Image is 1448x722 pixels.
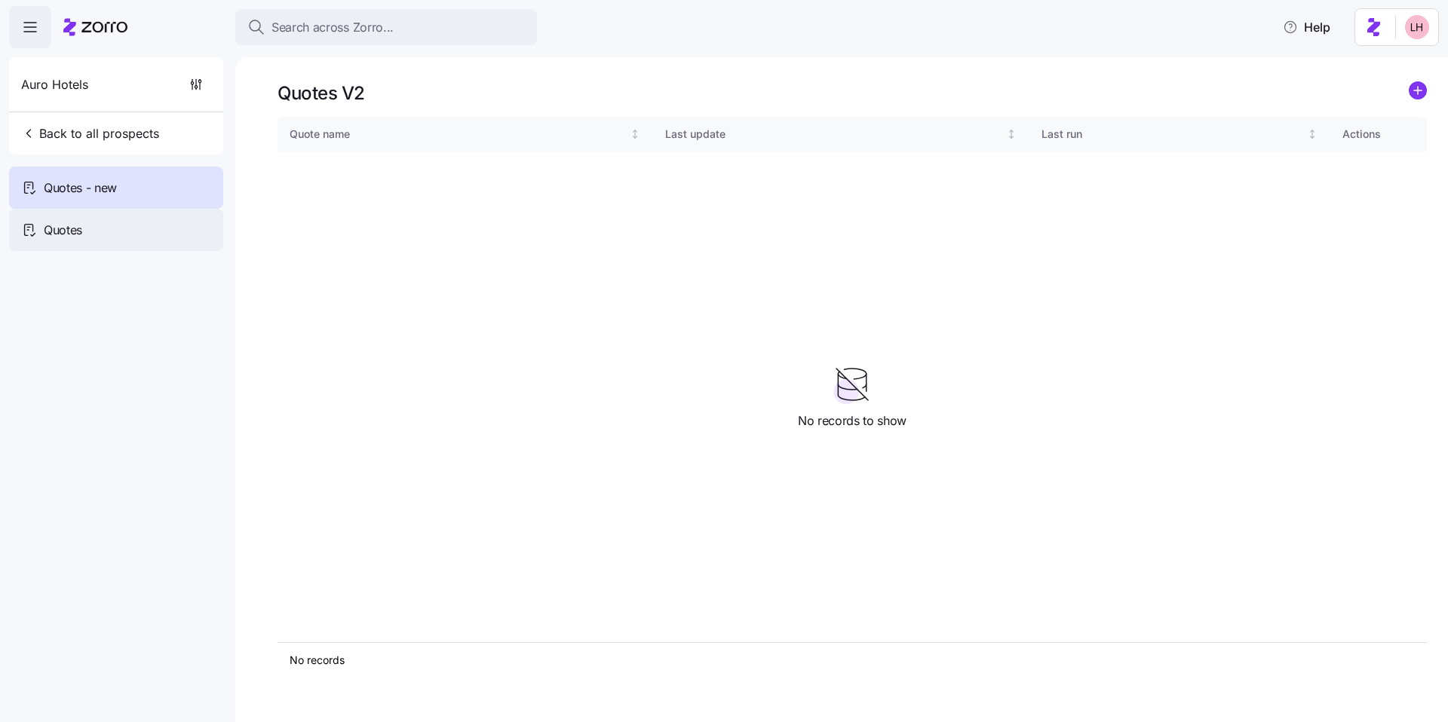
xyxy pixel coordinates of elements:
div: Last update [665,126,1003,142]
div: Not sorted [630,129,640,139]
div: Last run [1042,126,1305,142]
div: Quote name [290,126,627,142]
span: Quotes [44,221,82,240]
a: Quotes [9,209,223,251]
th: Last updateNot sorted [653,117,1029,151]
span: Search across Zorro... [271,18,394,37]
button: Search across Zorro... [235,9,537,45]
span: Auro Hotels [21,75,88,94]
a: add icon [1409,81,1427,105]
span: Help [1283,18,1330,36]
svg: add icon [1409,81,1427,99]
th: Last runNot sorted [1029,117,1330,151]
span: Back to all prospects [21,124,159,142]
div: Not sorted [1006,129,1017,139]
button: Help [1271,12,1342,42]
div: Not sorted [1307,129,1318,139]
h1: Quotes V2 [278,81,365,105]
button: Back to all prospects [15,118,165,148]
div: No records [290,653,1287,668]
img: 8ac9784bd0c5ae1e7e1202a2aac67deb [1405,15,1429,39]
span: Quotes - new [44,179,117,197]
div: Actions [1342,126,1415,142]
a: Quotes - new [9,167,223,209]
span: No records to show [798,411,907,430]
th: Quote nameNot sorted [278,117,653,151]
